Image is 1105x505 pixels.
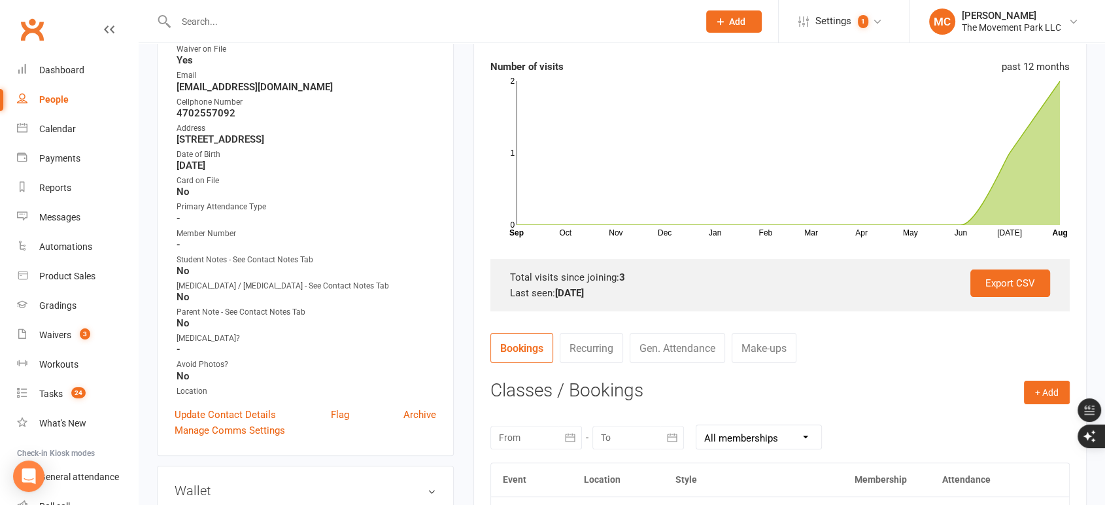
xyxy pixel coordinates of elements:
[17,262,138,291] a: Product Sales
[172,12,689,31] input: Search...
[490,381,1070,401] h3: Classes / Bookings
[17,321,138,350] a: Waivers 3
[16,13,48,46] a: Clubworx
[572,463,664,496] th: Location
[177,148,436,161] div: Date of Birth
[177,43,436,56] div: Waiver on File
[490,333,553,363] a: Bookings
[843,463,930,496] th: Membership
[177,201,436,213] div: Primary Attendance Type
[39,389,63,399] div: Tasks
[17,85,138,114] a: People
[929,9,955,35] div: MC
[815,7,851,36] span: Settings
[560,333,623,363] a: Recurring
[555,287,584,299] strong: [DATE]
[17,379,138,409] a: Tasks 24
[39,271,95,281] div: Product Sales
[177,332,436,345] div: [MEDICAL_DATA]?
[39,124,76,134] div: Calendar
[1024,381,1070,404] button: + Add
[962,10,1061,22] div: [PERSON_NAME]
[17,350,138,379] a: Workouts
[17,409,138,438] a: What's New
[177,186,436,198] strong: No
[177,370,436,382] strong: No
[177,239,436,251] strong: -
[39,212,80,222] div: Messages
[39,330,71,340] div: Waivers
[510,285,1050,301] div: Last seen:
[403,407,436,423] a: Archive
[17,291,138,321] a: Gradings
[706,10,762,33] button: Add
[630,333,725,363] a: Gen. Attendance
[177,317,436,329] strong: No
[930,463,1030,496] th: Attendance
[177,280,436,292] div: [MEDICAL_DATA] / [MEDICAL_DATA] - See Contact Notes Tab
[177,343,436,355] strong: -
[177,175,436,187] div: Card on File
[177,160,436,171] strong: [DATE]
[175,483,436,498] h3: Wallet
[619,271,625,283] strong: 3
[175,423,285,438] a: Manage Comms Settings
[177,107,436,119] strong: 4702557092
[17,232,138,262] a: Automations
[39,472,119,482] div: General attendance
[17,173,138,203] a: Reports
[970,270,1050,297] a: Export CSV
[17,56,138,85] a: Dashboard
[13,461,44,492] div: Open Intercom Messenger
[177,265,436,277] strong: No
[177,385,436,398] div: Location
[80,328,90,340] span: 3
[175,407,276,423] a: Update Contact Details
[17,144,138,173] a: Payments
[664,463,843,496] th: Style
[177,81,436,93] strong: [EMAIL_ADDRESS][DOMAIN_NAME]
[39,183,71,193] div: Reports
[39,241,92,252] div: Automations
[177,228,436,240] div: Member Number
[177,96,436,109] div: Cellphone Number
[177,306,436,319] div: Parent Note - See Contact Notes Tab
[39,300,76,311] div: Gradings
[177,358,436,371] div: Avoid Photos?
[331,407,349,423] a: Flag
[177,54,436,66] strong: Yes
[177,133,436,145] strong: [STREET_ADDRESS]
[39,418,86,428] div: What's New
[17,462,138,492] a: General attendance kiosk mode
[39,153,80,164] div: Payments
[732,333,796,363] a: Make-ups
[177,122,436,135] div: Address
[39,65,84,75] div: Dashboard
[1002,59,1070,75] div: past 12 months
[510,270,1050,285] div: Total visits since joining:
[177,254,436,266] div: Student Notes - See Contact Notes Tab
[39,94,69,105] div: People
[491,463,572,496] th: Event
[490,61,564,73] strong: Number of visits
[177,69,436,82] div: Email
[71,387,86,398] span: 24
[177,213,436,224] strong: -
[858,15,868,28] span: 1
[729,16,745,27] span: Add
[177,291,436,303] strong: No
[39,359,78,370] div: Workouts
[17,203,138,232] a: Messages
[17,114,138,144] a: Calendar
[962,22,1061,33] div: The Movement Park LLC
